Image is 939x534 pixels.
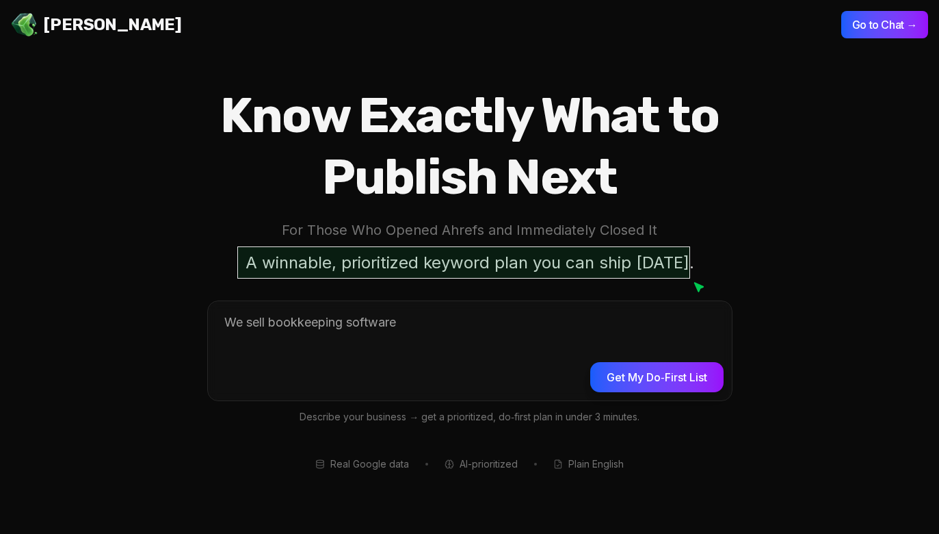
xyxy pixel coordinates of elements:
p: For Those Who Opened Ahrefs and Immediately Closed It [163,219,776,242]
span: Plain English [568,457,624,471]
span: Real Google data [330,457,409,471]
p: Describe your business → get a prioritized, do‑first plan in under 3 minutes. [207,409,732,425]
h1: Know Exactly What to Publish Next [163,85,776,208]
img: Jello SEO Logo [11,11,38,38]
button: Get My Do‑First List [590,362,723,392]
p: A winnable, prioritized keyword plan you can ship [DATE]. [237,246,702,279]
span: AI-prioritized [460,457,518,471]
a: Go to Chat → [841,18,928,31]
button: Go to Chat → [841,11,928,38]
span: [PERSON_NAME] [44,14,181,36]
